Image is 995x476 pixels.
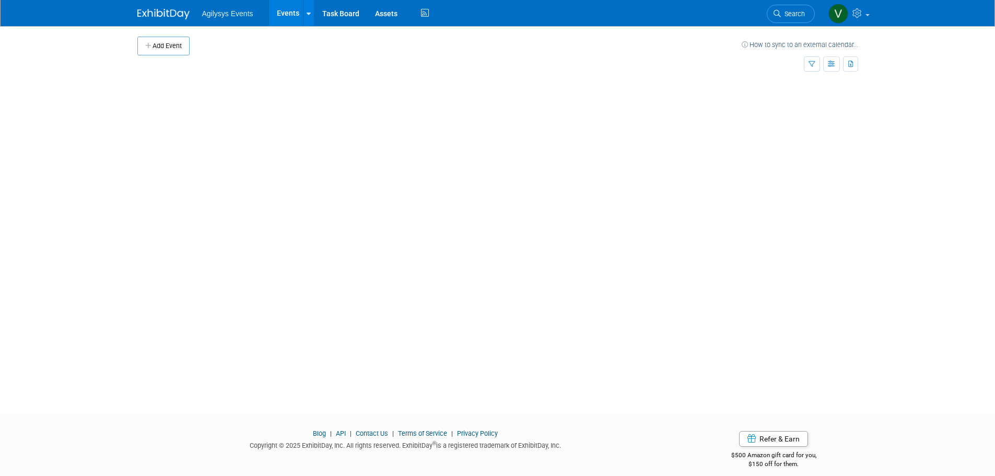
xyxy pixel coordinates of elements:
a: Terms of Service [398,429,447,437]
a: Contact Us [356,429,388,437]
a: How to sync to an external calendar... [742,41,858,49]
a: Privacy Policy [457,429,498,437]
sup: ® [432,440,436,446]
a: Blog [313,429,326,437]
img: Vaitiare Munoz [828,4,848,24]
a: Refer & Earn [739,431,808,447]
span: | [347,429,354,437]
span: Search [781,10,805,18]
span: | [449,429,455,437]
a: API [336,429,346,437]
span: | [390,429,396,437]
span: | [327,429,334,437]
button: Add Event [137,37,190,55]
div: $150 off for them. [689,460,858,469]
span: Agilysys Events [202,9,253,18]
div: $500 Amazon gift card for you, [689,444,858,468]
div: Copyright © 2025 ExhibitDay, Inc. All rights reserved. ExhibitDay is a registered trademark of Ex... [137,438,674,450]
img: ExhibitDay [137,9,190,19]
a: Search [767,5,815,23]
